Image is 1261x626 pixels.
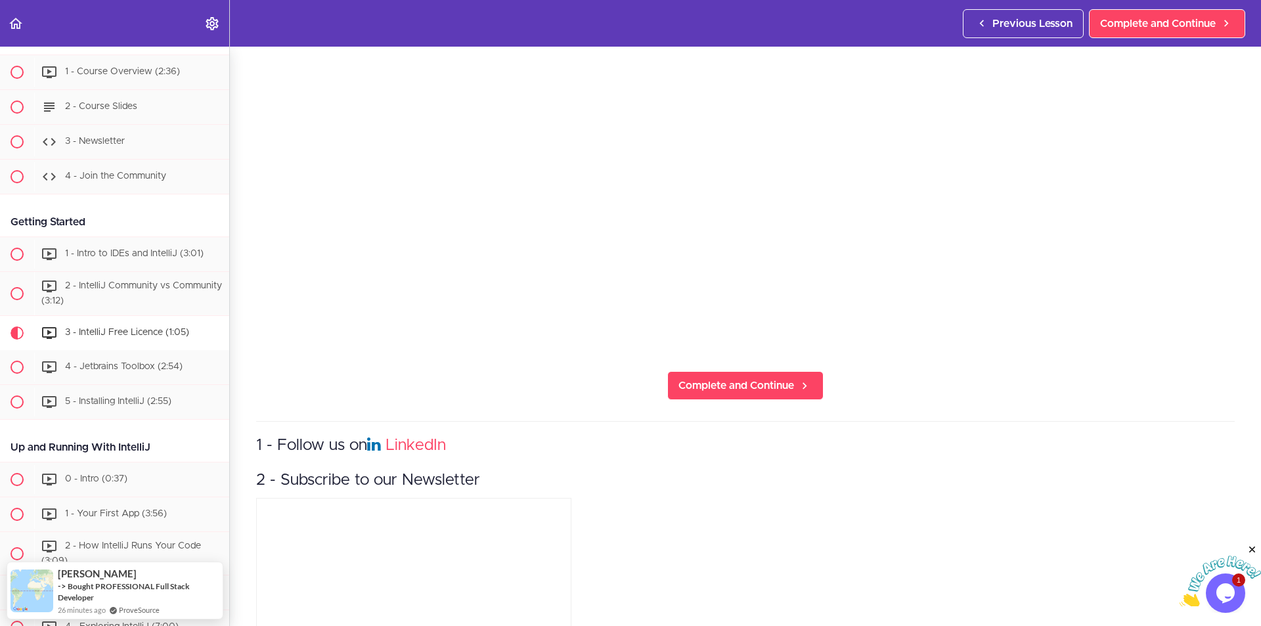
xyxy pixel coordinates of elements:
h3: 1 - Follow us on [256,435,1235,457]
span: Previous Lesson [992,16,1073,32]
span: Complete and Continue [1100,16,1216,32]
span: 4 - Jetbrains Toolbox (2:54) [65,362,183,371]
span: 1 - Course Overview (2:36) [65,67,180,76]
span: 1 - Your First App (3:56) [65,509,167,518]
svg: Back to course curriculum [8,16,24,32]
span: 2 - How IntelliJ Runs Your Code (3:09) [41,541,201,566]
span: -> [58,581,66,591]
span: 1 - Intro to IDEs and IntelliJ (3:01) [65,249,204,258]
iframe: chat widget [1180,544,1261,606]
span: 2 - IntelliJ Community vs Community (3:12) [41,281,222,305]
span: 3 - Newsletter [65,137,125,146]
a: LinkedIn [386,437,446,453]
a: ProveSource [119,604,160,615]
a: Complete and Continue [1089,9,1245,38]
span: 26 minutes ago [58,604,106,615]
img: provesource social proof notification image [11,570,53,612]
h3: 2 - Subscribe to our Newsletter [256,470,1235,491]
span: 5 - Installing IntelliJ (2:55) [65,397,171,406]
a: Bought PROFESSIONAL Full Stack Developer [58,581,190,602]
svg: Settings Menu [204,16,220,32]
span: 2 - Course Slides [65,102,137,111]
span: 0 - Intro (0:37) [65,474,127,483]
span: [PERSON_NAME] [58,568,137,579]
span: 4 - Join the Community [65,171,166,181]
span: 3 - IntelliJ Free Licence (1:05) [65,328,189,337]
a: Previous Lesson [963,9,1084,38]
